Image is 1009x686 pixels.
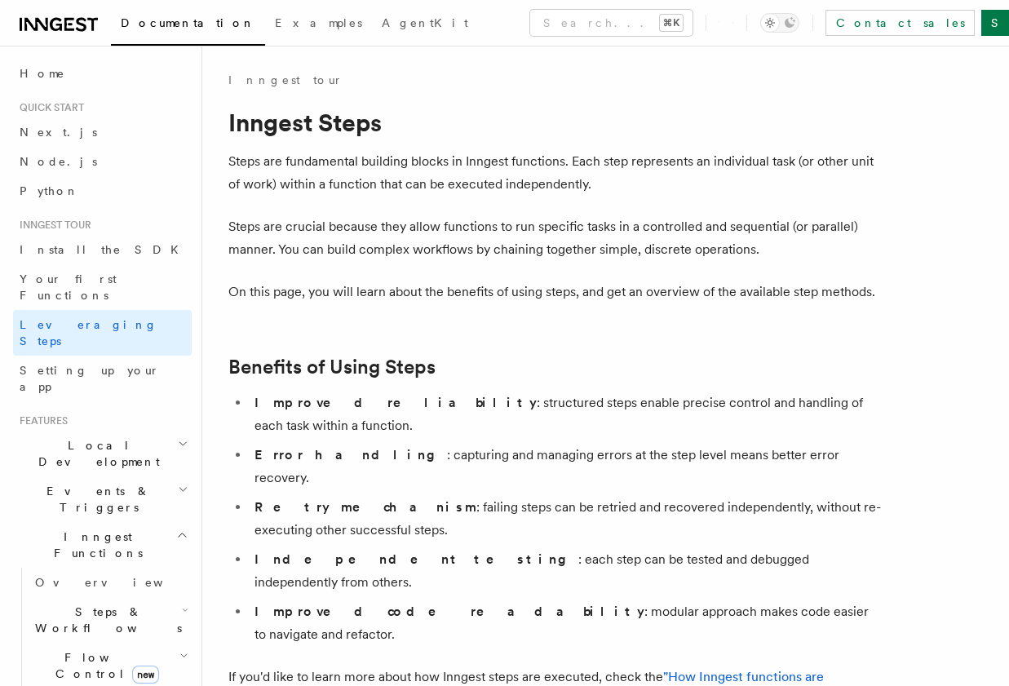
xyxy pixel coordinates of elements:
[20,155,97,168] span: Node.js
[228,72,343,88] a: Inngest tour
[760,13,799,33] button: Toggle dark mode
[254,551,578,567] strong: Independent testing
[29,568,192,597] a: Overview
[250,496,881,542] li: : failing steps can be retried and recovered independently, without re-executing other successful...
[13,176,192,206] a: Python
[254,447,447,462] strong: Error handling
[29,649,179,682] span: Flow Control
[530,10,693,36] button: Search...⌘K
[20,272,117,302] span: Your first Functions
[372,5,478,44] a: AgentKit
[13,529,176,561] span: Inngest Functions
[13,147,192,176] a: Node.js
[228,281,881,303] p: On this page, you will learn about the benefits of using steps, and get an overview of the availa...
[275,16,362,29] span: Examples
[13,219,91,232] span: Inngest tour
[20,184,79,197] span: Python
[13,264,192,310] a: Your first Functions
[13,522,192,568] button: Inngest Functions
[250,392,881,437] li: : structured steps enable precise control and handling of each task within a function.
[254,604,644,619] strong: Improved code readability
[29,604,182,636] span: Steps & Workflows
[254,499,476,515] strong: Retry mechanism
[265,5,372,44] a: Examples
[228,356,436,378] a: Benefits of Using Steps
[825,10,975,36] a: Contact sales
[111,5,265,46] a: Documentation
[20,65,65,82] span: Home
[228,215,881,261] p: Steps are crucial because they allow functions to run specific tasks in a controlled and sequenti...
[250,444,881,489] li: : capturing and managing errors at the step level means better error recovery.
[20,364,160,393] span: Setting up your app
[13,356,192,401] a: Setting up your app
[13,235,192,264] a: Install the SDK
[254,395,537,410] strong: Improved reliability
[13,101,84,114] span: Quick start
[13,117,192,147] a: Next.js
[250,600,881,646] li: : modular approach makes code easier to navigate and refactor.
[13,414,68,427] span: Features
[13,476,192,522] button: Events & Triggers
[35,576,203,589] span: Overview
[382,16,468,29] span: AgentKit
[13,310,192,356] a: Leveraging Steps
[228,108,881,137] h1: Inngest Steps
[132,666,159,684] span: new
[20,243,188,256] span: Install the SDK
[20,126,97,139] span: Next.js
[20,318,157,347] span: Leveraging Steps
[13,437,178,470] span: Local Development
[13,59,192,88] a: Home
[228,150,881,196] p: Steps are fundamental building blocks in Inngest functions. Each step represents an individual ta...
[13,483,178,516] span: Events & Triggers
[121,16,255,29] span: Documentation
[660,15,683,31] kbd: ⌘K
[250,548,881,594] li: : each step can be tested and debugged independently from others.
[13,431,192,476] button: Local Development
[29,597,192,643] button: Steps & Workflows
